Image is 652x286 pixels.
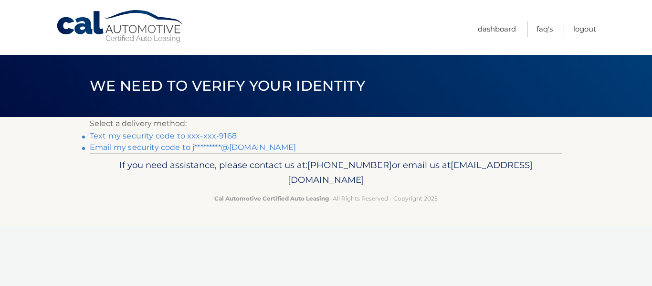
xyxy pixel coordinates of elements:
span: We need to verify your identity [90,77,365,95]
a: FAQ's [536,21,553,37]
a: Dashboard [478,21,516,37]
a: Cal Automotive [56,10,185,43]
span: [PHONE_NUMBER] [307,159,392,170]
p: - All Rights Reserved - Copyright 2025 [96,193,556,203]
a: Logout [573,21,596,37]
p: If you need assistance, please contact us at: or email us at [96,158,556,188]
a: Text my security code to xxx-xxx-9168 [90,131,237,140]
p: Select a delivery method: [90,117,562,130]
a: Email my security code to j*********@[DOMAIN_NAME] [90,143,296,152]
strong: Cal Automotive Certified Auto Leasing [214,195,329,202]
